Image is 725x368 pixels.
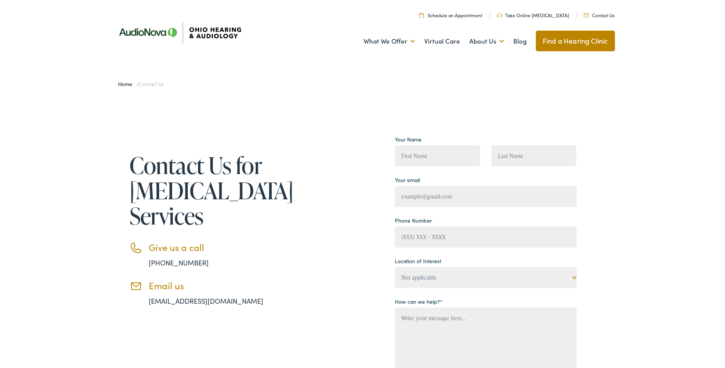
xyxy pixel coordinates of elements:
label: How can we help? [395,298,443,306]
h1: Contact Us for [MEDICAL_DATA] Services [130,153,286,228]
input: First Name [395,145,480,166]
a: Blog [513,27,527,55]
span: Contact Us [138,80,164,88]
label: Location of Interest [395,257,441,265]
input: Last Name [491,145,577,166]
img: Mail icon representing email contact with Ohio Hearing in Cincinnati, OH [584,13,589,17]
input: example@gmail.com [395,186,577,207]
span: / [118,80,164,88]
a: [PHONE_NUMBER] [149,258,209,267]
img: Calendar Icon to schedule a hearing appointment in Cincinnati, OH [419,13,424,18]
h3: Email us [149,280,286,291]
h3: Give us a call [149,242,286,253]
img: Headphones icone to schedule online hearing test in Cincinnati, OH [497,13,502,18]
a: Home [118,80,136,88]
label: Your Name [395,135,422,143]
a: Take Online [MEDICAL_DATA] [497,12,569,18]
label: Phone Number [395,217,432,225]
a: [EMAIL_ADDRESS][DOMAIN_NAME] [149,296,263,306]
a: Contact Us [584,12,615,18]
label: Your email [395,176,420,184]
a: What We Offer [363,27,415,55]
input: (XXX) XXX - XXXX [395,226,577,248]
a: Find a Hearing Clinic [536,31,615,51]
a: Virtual Care [424,27,460,55]
a: About Us [469,27,504,55]
a: Schedule an Appointment [419,12,482,18]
